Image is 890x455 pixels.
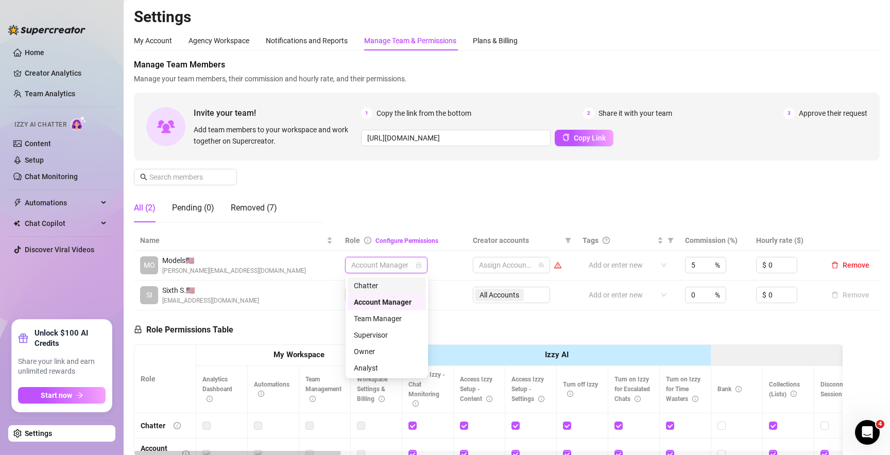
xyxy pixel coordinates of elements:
[567,391,573,397] span: info-circle
[820,381,852,398] span: Disconnect Session
[25,215,98,232] span: Chat Copilot
[18,333,28,343] span: gift
[25,48,44,57] a: Home
[666,376,700,402] span: Turn on Izzy for Time Wasters
[843,261,869,269] span: Remove
[408,371,445,408] span: Access Izzy - Chat Monitoring
[25,172,78,181] a: Chat Monitoring
[361,108,372,119] span: 1
[41,391,72,399] span: Start now
[364,237,371,244] span: info-circle
[207,396,213,402] span: info-circle
[134,345,196,413] th: Role
[354,329,420,341] div: Supervisor
[351,257,421,273] span: Account Manager
[144,259,155,271] span: MO
[310,396,316,402] span: info-circle
[71,116,87,131] img: AI Chatter
[348,310,426,327] div: Team Manager
[348,360,426,376] div: Analyst
[379,396,385,402] span: info-circle
[554,261,561,269] span: warning
[18,387,106,404] button: Start nowarrow-right
[140,235,324,246] span: Name
[13,199,22,207] span: thunderbolt
[563,381,598,398] span: Turn off Izzy
[134,35,172,46] div: My Account
[735,386,742,392] span: info-circle
[13,220,20,227] img: Chat Copilot
[25,246,94,254] a: Discover Viral Videos
[140,173,147,181] span: search
[364,35,456,46] div: Manage Team & Permissions
[574,134,606,142] span: Copy Link
[545,350,569,359] strong: Izzy AI
[305,376,341,402] span: Team Management
[162,266,306,276] span: [PERSON_NAME][EMAIL_ADDRESS][DOMAIN_NAME]
[149,171,222,183] input: Search members
[162,285,259,296] span: Sixth S. 🇺🇸
[538,262,544,268] span: team
[76,392,83,399] span: arrow-right
[562,134,570,141] span: copy
[563,233,573,248] span: filter
[25,195,98,211] span: Automations
[375,237,438,244] a: Configure Permissions
[376,108,471,119] span: Copy the link from the bottom
[354,362,420,374] div: Analyst
[555,130,613,146] button: Copy Link
[827,259,874,271] button: Remove
[486,396,492,402] span: info-circle
[783,108,795,119] span: 3
[134,59,880,71] span: Manage Team Members
[511,376,544,402] span: Access Izzy Setup - Settings
[565,237,571,243] span: filter
[416,262,422,268] span: lock
[141,420,165,431] div: Chatter
[635,396,641,402] span: info-circle
[174,422,181,429] span: info-circle
[667,237,674,243] span: filter
[172,202,214,214] div: Pending (0)
[473,35,518,46] div: Plans & Billing
[665,233,676,248] span: filter
[25,156,44,164] a: Setup
[692,396,698,402] span: info-circle
[791,391,797,397] span: info-circle
[583,235,598,246] span: Tags
[162,296,259,306] span: [EMAIL_ADDRESS][DOMAIN_NAME]
[8,25,85,35] img: logo-BBDzfeDw.svg
[348,294,426,310] div: Account Manager
[35,328,106,348] strong: Unlock $100 AI Credits
[348,327,426,343] div: Supervisor
[876,420,884,428] span: 4
[162,255,306,266] span: Models 🇺🇸
[266,35,348,46] div: Notifications and Reports
[831,261,838,269] span: delete
[254,381,289,398] span: Automations
[134,324,233,336] h5: Role Permissions Table
[717,386,742,393] span: Bank
[354,296,420,308] div: Account Manager
[134,202,156,214] div: All (2)
[14,120,66,130] span: Izzy AI Chatter
[413,400,419,407] span: info-circle
[25,90,75,98] a: Team Analytics
[194,107,361,119] span: Invite your team!
[194,124,357,147] span: Add team members to your workspace and work together on Supercreator.
[231,202,277,214] div: Removed (7)
[189,35,249,46] div: Agency Workspace
[855,420,880,445] iframe: Intercom live chat
[18,357,106,377] span: Share your link and earn unlimited rewards
[357,376,387,402] span: Workspace Settings & Billing
[354,280,420,291] div: Chatter
[354,313,420,324] div: Team Manager
[460,376,492,402] span: Access Izzy Setup - Content
[146,289,152,301] span: SI
[273,350,324,359] strong: My Workspace
[679,231,750,251] th: Commission (%)
[473,235,561,246] span: Creator accounts
[614,376,650,402] span: Turn on Izzy for Escalated Chats
[603,237,610,244] span: question-circle
[348,277,426,294] div: Chatter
